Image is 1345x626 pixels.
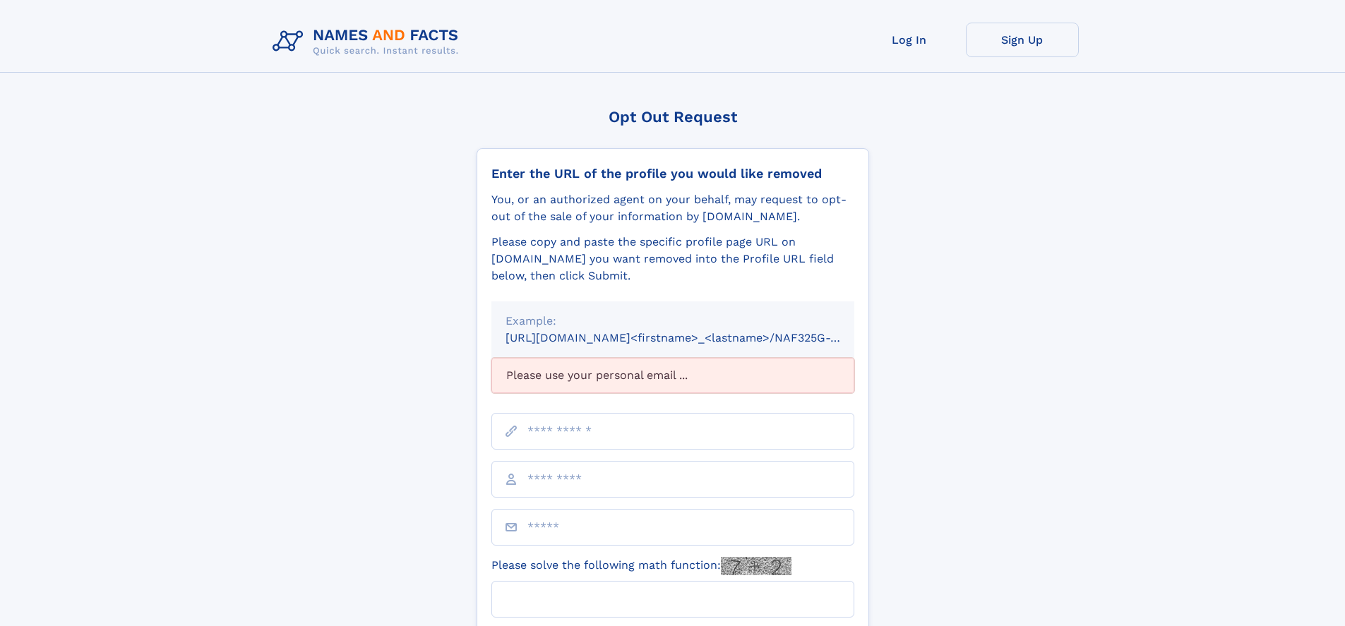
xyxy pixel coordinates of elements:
div: Please copy and paste the specific profile page URL on [DOMAIN_NAME] you want removed into the Pr... [491,234,854,284]
div: You, or an authorized agent on your behalf, may request to opt-out of the sale of your informatio... [491,191,854,225]
img: Logo Names and Facts [267,23,470,61]
small: [URL][DOMAIN_NAME]<firstname>_<lastname>/NAF325G-xxxxxxxx [506,331,881,344]
div: Enter the URL of the profile you would like removed [491,166,854,181]
div: Opt Out Request [477,108,869,126]
div: Please use your personal email ... [491,358,854,393]
a: Sign Up [966,23,1079,57]
label: Please solve the following math function: [491,557,791,575]
div: Example: [506,313,840,330]
a: Log In [853,23,966,57]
